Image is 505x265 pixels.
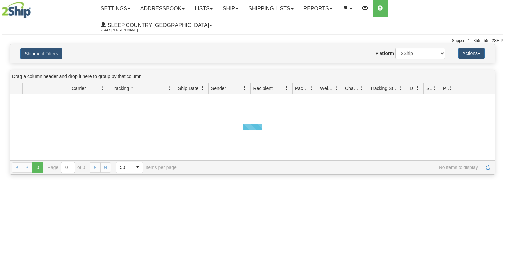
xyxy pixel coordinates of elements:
a: Shipping lists [243,0,298,17]
span: 50 [120,164,128,171]
a: Pickup Status filter column settings [445,82,457,94]
span: select [132,162,143,173]
button: Actions [458,48,485,59]
img: logo2044.jpg [2,2,31,18]
a: Tracking Status filter column settings [395,82,407,94]
span: Recipient [253,85,273,92]
a: Lists [190,0,217,17]
span: No items to display [186,165,478,170]
span: Carrier [72,85,86,92]
span: Pickup Status [443,85,449,92]
div: grid grouping header [10,70,495,83]
span: Sleep Country [GEOGRAPHIC_DATA] [106,22,209,28]
a: Reports [298,0,337,17]
span: items per page [116,162,177,173]
a: Charge filter column settings [356,82,367,94]
a: Delivery Status filter column settings [412,82,423,94]
span: Ship Date [178,85,198,92]
a: Recipient filter column settings [281,82,292,94]
a: Refresh [483,162,493,173]
a: Sender filter column settings [239,82,250,94]
a: Addressbook [135,0,190,17]
a: Carrier filter column settings [97,82,109,94]
a: Settings [96,0,135,17]
span: Sender [211,85,226,92]
span: Packages [295,85,309,92]
a: Packages filter column settings [306,82,317,94]
span: Page of 0 [48,162,85,173]
span: Page 0 [32,162,43,173]
a: Ship Date filter column settings [197,82,208,94]
a: Ship [218,0,243,17]
span: Page sizes drop down [116,162,143,173]
a: Sleep Country [GEOGRAPHIC_DATA] 2044 / [PERSON_NAME] [96,17,217,33]
iframe: chat widget [490,99,504,166]
a: Weight filter column settings [331,82,342,94]
label: Platform [375,50,394,57]
span: Tracking Status [370,85,399,92]
span: Shipment Issues [426,85,432,92]
span: 2044 / [PERSON_NAME] [101,27,150,33]
a: Tracking # filter column settings [164,82,175,94]
div: Support: 1 - 855 - 55 - 2SHIP [2,38,503,44]
span: Tracking # [112,85,133,92]
a: Shipment Issues filter column settings [429,82,440,94]
span: Charge [345,85,359,92]
span: Delivery Status [410,85,415,92]
span: Weight [320,85,334,92]
button: Shipment Filters [20,48,62,59]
